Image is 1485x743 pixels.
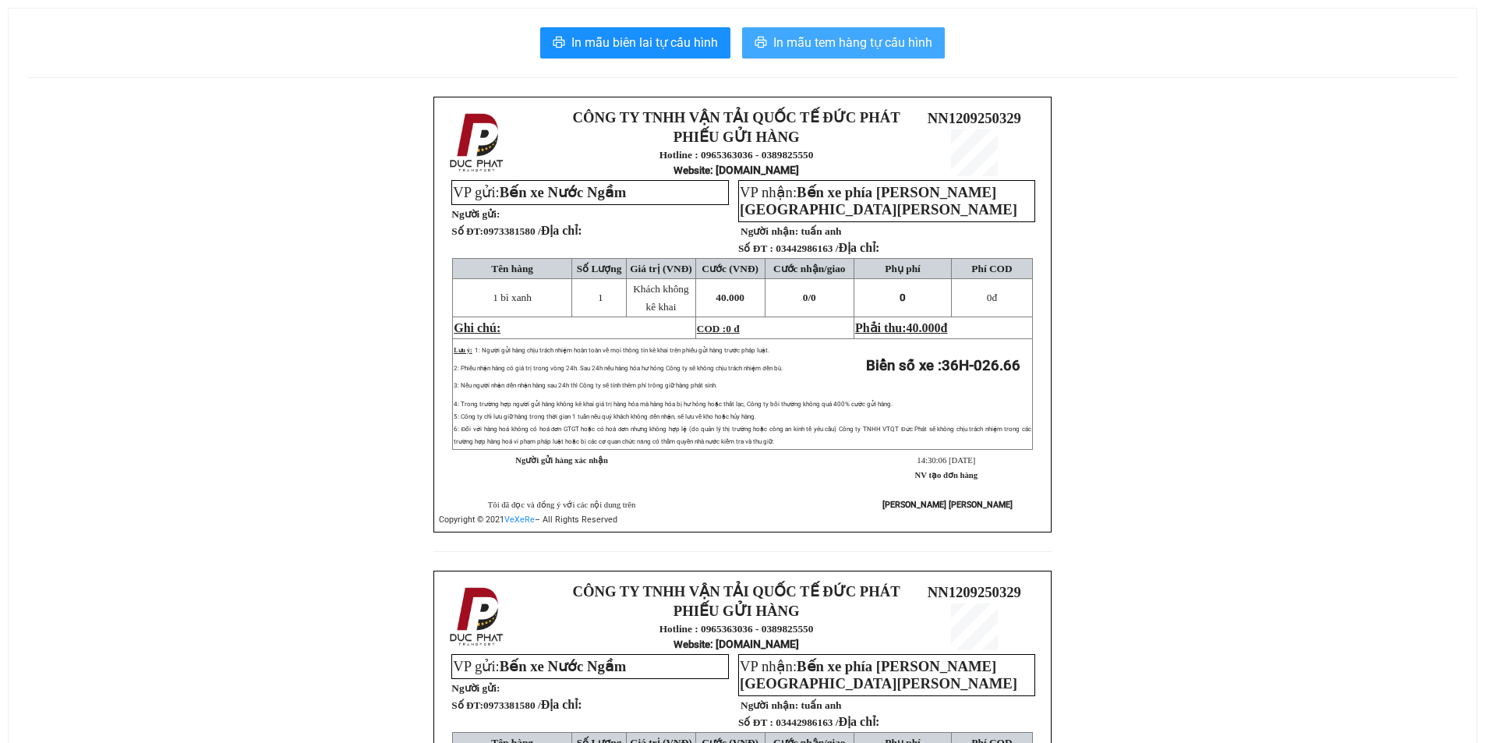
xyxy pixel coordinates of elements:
a: VeXeRe [504,515,535,525]
span: Bến xe Nước Ngầm [500,184,627,200]
span: 4: Trong trường hợp người gửi hàng không kê khai giá trị hàng hóa mà hàng hóa bị hư hỏng hoặc thấ... [454,401,893,408]
span: NN1209250329 [928,584,1021,600]
button: printerIn mẫu tem hàng tự cấu hình [742,27,945,58]
span: printer [755,36,767,51]
span: Ghi chú: [454,321,500,334]
span: Website [674,639,710,650]
span: VP nhận: [740,184,1017,218]
strong: Người gửi: [451,682,500,694]
strong: Hotline : 0965363036 - 0389825550 [659,623,814,635]
span: Địa chỉ: [839,715,880,728]
span: Website [674,165,710,176]
span: đ [987,292,997,303]
span: VP gửi: [453,184,626,200]
span: 6: Đối với hàng hoá không có hoá đơn GTGT hoặc có hoá đơn nhưng không hợp lệ (do quản lý thị trườ... [454,426,1031,445]
strong: Số ĐT: [451,225,582,237]
span: printer [553,36,565,51]
span: 40.000 [907,321,941,334]
span: 0973381580 / [483,699,582,711]
strong: Người nhận: [741,225,798,237]
span: Phí COD [971,263,1012,274]
strong: Hotline : 0965363036 - 0389825550 [659,149,814,161]
strong: Người nhận: [741,699,798,711]
span: 5: Công ty chỉ lưu giữ hàng trong thời gian 1 tuần nếu quý khách không đến nhận, sẽ lưu về kho ho... [454,413,755,420]
strong: : [DOMAIN_NAME] [674,638,799,650]
span: tuấn anh [801,699,841,711]
span: 03442986163 / [776,242,879,254]
span: Tên hàng [491,263,533,274]
strong: PHIẾU GỬI HÀNG [674,603,800,619]
span: Cước nhận/giao [773,263,846,274]
span: NN1209250329 [928,110,1021,126]
span: Giá trị (VNĐ) [630,263,692,274]
span: Tôi đã đọc và đồng ý với các nội dung trên [488,501,636,509]
span: 0 [811,292,816,303]
span: Cước (VNĐ) [702,263,758,274]
span: Địa chỉ: [541,224,582,237]
span: 36H-026.66 [942,357,1020,374]
span: In mẫu tem hàng tự cấu hình [773,33,932,52]
span: In mẫu biên lai tự cấu hình [571,33,718,52]
strong: Số ĐT : [738,716,773,728]
strong: PHIẾU GỬI HÀNG [674,129,800,145]
span: Bến xe phía [PERSON_NAME][GEOGRAPHIC_DATA][PERSON_NAME] [740,184,1017,218]
span: đ [941,321,948,334]
button: printerIn mẫu biên lai tự cấu hình [540,27,730,58]
span: 1 bì xanh [493,292,532,303]
strong: Biển số xe : [866,357,1020,374]
img: logo [445,110,511,175]
span: 3: Nếu người nhận đến nhận hàng sau 24h thì Công ty sẽ tính thêm phí trông giữ hàng phát sinh. [454,382,716,389]
span: 40.000 [716,292,744,303]
span: Phụ phí [885,263,920,274]
span: VP gửi: [453,658,626,674]
span: Lưu ý: [454,347,472,354]
strong: Số ĐT: [451,699,582,711]
span: 0 [987,292,992,303]
span: COD : [697,323,740,334]
strong: CÔNG TY TNHH VẬN TẢI QUỐC TẾ ĐỨC PHÁT [573,583,900,600]
span: 14:30:06 [DATE] [917,456,975,465]
span: 1 [598,292,603,303]
strong: : [DOMAIN_NAME] [674,164,799,176]
span: 1: Người gửi hàng chịu trách nhiệm hoàn toàn về mọi thông tin kê khai trên phiếu gửi hàng trước p... [475,347,769,354]
strong: [PERSON_NAME] [PERSON_NAME] [882,500,1013,510]
span: Bến xe phía [PERSON_NAME][GEOGRAPHIC_DATA][PERSON_NAME] [740,658,1017,692]
span: 0/ [803,292,816,303]
span: Phải thu: [855,321,947,334]
span: 2: Phiếu nhận hàng có giá trị trong vòng 24h. Sau 24h nếu hàng hóa hư hỏng Công ty sẽ không chịu ... [454,365,782,372]
span: 03442986163 / [776,716,879,728]
span: VP nhận: [740,658,1017,692]
strong: Người gửi: [451,208,500,220]
strong: Người gửi hàng xác nhận [515,456,608,465]
strong: CÔNG TY TNHH VẬN TẢI QUỐC TẾ ĐỨC PHÁT [573,109,900,126]
span: Khách không kê khai [633,283,688,313]
span: Bến xe Nước Ngầm [500,658,627,674]
strong: Số ĐT : [738,242,773,254]
span: Số Lượng [577,263,622,274]
span: 0973381580 / [483,225,582,237]
span: Địa chỉ: [541,698,582,711]
span: Địa chỉ: [839,241,880,254]
span: Copyright © 2021 – All Rights Reserved [439,515,617,525]
span: 0 đ [726,323,739,334]
span: tuấn anh [801,225,841,237]
span: 0 [900,292,906,303]
img: logo [445,584,511,649]
strong: NV tạo đơn hàng [915,471,978,479]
